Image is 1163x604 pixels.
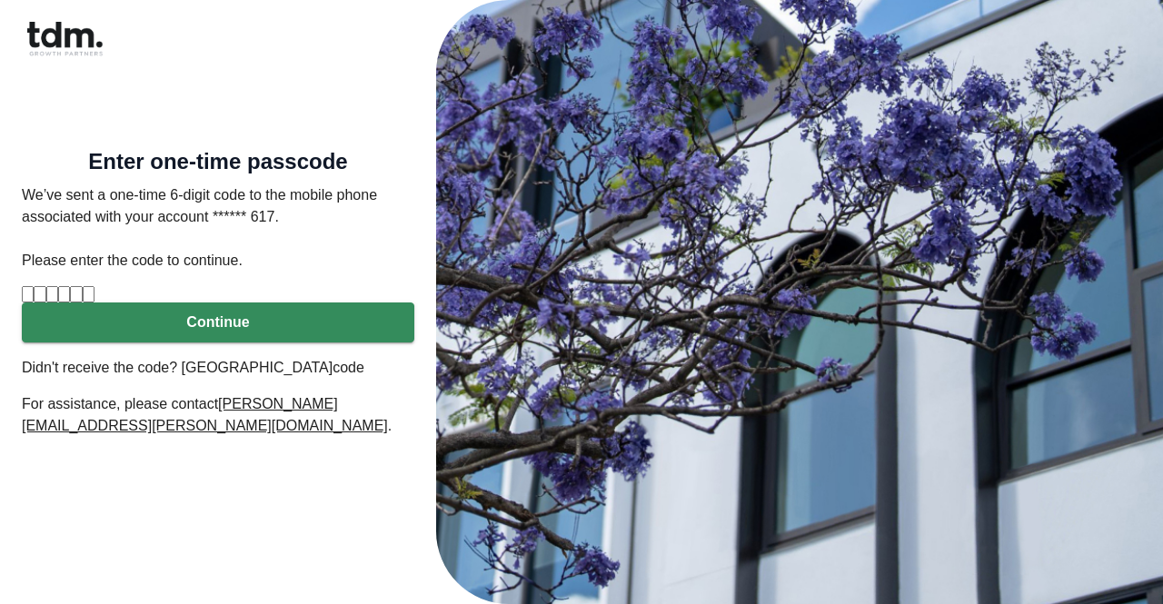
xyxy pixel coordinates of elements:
[22,302,414,342] button: Continue
[22,184,414,272] p: We’ve sent a one-time 6-digit code to the mobile phone associated with your account ****** 617. P...
[22,357,414,379] p: Didn't receive the code? [GEOGRAPHIC_DATA]
[22,286,34,302] input: Please enter verification code. Digit 1
[46,286,58,302] input: Digit 3
[333,360,364,375] a: code
[34,286,45,302] input: Digit 2
[58,286,70,302] input: Digit 4
[70,286,82,302] input: Digit 5
[83,286,94,302] input: Digit 6
[22,393,414,437] p: For assistance, please contact .
[22,153,414,171] h5: Enter one-time passcode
